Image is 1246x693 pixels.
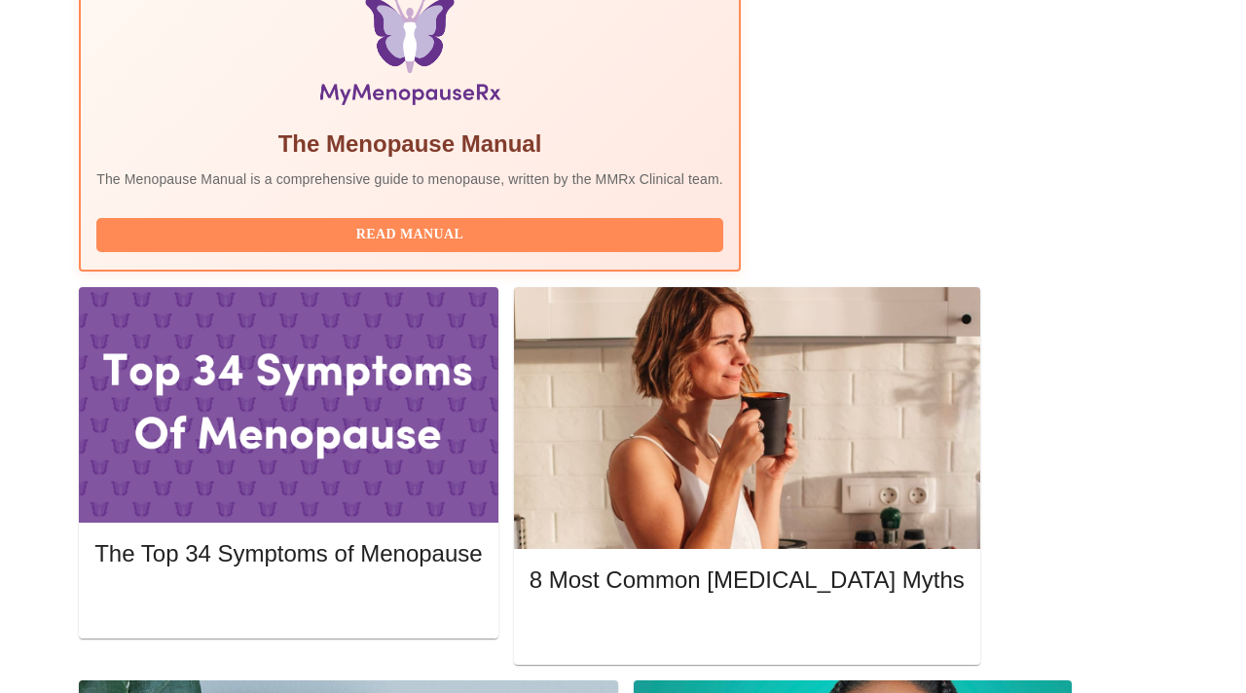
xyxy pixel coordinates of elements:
p: The Menopause Manual is a comprehensive guide to menopause, written by the MMRx Clinical team. [96,169,723,189]
span: Read More [114,592,462,616]
h5: The Top 34 Symptoms of Menopause [94,538,482,569]
span: Read More [549,619,945,643]
h5: 8 Most Common [MEDICAL_DATA] Myths [530,565,965,596]
a: Read Manual [96,225,728,241]
button: Read More [94,587,482,621]
a: Read More [530,621,970,638]
span: Read Manual [116,223,704,247]
button: Read Manual [96,218,723,252]
button: Read More [530,614,965,648]
h5: The Menopause Manual [96,128,723,160]
a: Read More [94,594,487,610]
